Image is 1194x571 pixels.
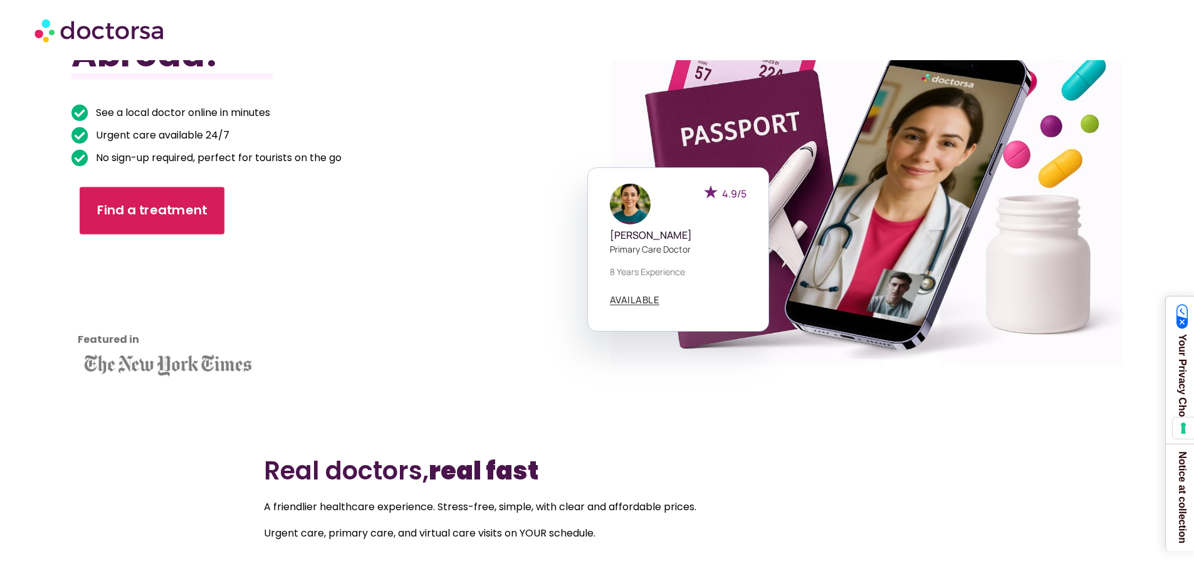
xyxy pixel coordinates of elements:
[429,453,538,488] b: real fast
[97,202,207,220] span: Find a treatment
[610,265,746,278] p: 8 years experience
[264,525,930,542] p: Urgent care, primary care, and virtual care visits on YOUR schedule.
[78,332,139,347] strong: Featured in
[722,187,746,201] span: 4.9/5
[610,229,746,241] h5: [PERSON_NAME]
[264,498,930,516] p: A friendlier healthcare experience. Stress-free, simple, with clear and affordable prices.
[93,104,270,122] span: See a local doctor online in minutes
[80,187,224,234] a: Find a treatment
[93,149,342,167] span: No sign-up required, perfect for tourists on the go
[264,456,930,486] h2: Real doctors,
[78,256,191,350] iframe: Customer reviews powered by Trustpilot
[93,127,229,144] span: Urgent care available 24/7
[1173,417,1194,439] button: Your consent preferences for tracking technologies
[610,295,660,305] a: AVAILABLE
[610,243,746,256] p: Primary care doctor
